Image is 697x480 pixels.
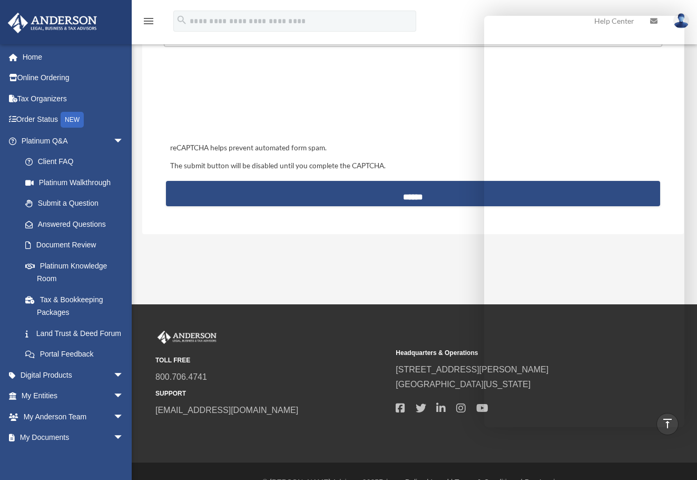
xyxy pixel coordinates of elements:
a: Land Trust & Deed Forum [15,323,140,344]
a: Digital Productsarrow_drop_down [7,364,140,386]
div: reCAPTCHA helps prevent automated form spam. [166,142,660,155]
i: menu [142,15,155,27]
a: Order StatusNEW [7,109,140,131]
a: [STREET_ADDRESS][PERSON_NAME] [396,365,548,374]
a: Tax & Bookkeeping Packages [15,289,140,323]
a: 800.706.4741 [155,372,207,381]
a: My Anderson Teamarrow_drop_down [7,406,140,427]
a: Submit a Question [15,193,134,214]
small: TOLL FREE [155,355,388,366]
a: Platinum Knowledge Room [15,255,140,289]
iframe: reCAPTCHA [167,80,327,121]
iframe: Chat Window [484,16,684,427]
a: My Entitiesarrow_drop_down [7,386,140,407]
a: menu [142,18,155,27]
a: Client FAQ [15,151,140,172]
img: Anderson Advisors Platinum Portal [155,331,219,344]
img: Anderson Advisors Platinum Portal [5,13,100,33]
a: [GEOGRAPHIC_DATA][US_STATE] [396,380,531,389]
span: arrow_drop_down [113,427,134,449]
small: SUPPORT [155,388,388,399]
div: The submit button will be disabled until you complete the CAPTCHA. [166,160,660,172]
span: arrow_drop_down [113,130,134,152]
small: Headquarters & Operations [396,348,629,359]
i: search [176,14,188,26]
a: Portal Feedback [15,344,140,365]
a: Answered Questions [15,214,140,235]
span: arrow_drop_down [113,406,134,428]
span: arrow_drop_down [113,386,134,407]
a: Platinum Q&Aarrow_drop_down [7,130,140,151]
a: Home [7,46,140,68]
a: [EMAIL_ADDRESS][DOMAIN_NAME] [155,406,298,415]
img: User Pic [673,13,689,28]
a: Document Review [15,235,140,256]
a: My Documentsarrow_drop_down [7,427,140,448]
span: arrow_drop_down [113,364,134,386]
a: Platinum Walkthrough [15,172,140,193]
div: NEW [61,112,84,128]
a: Tax Organizers [7,88,140,109]
a: Online Ordering [7,68,140,89]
